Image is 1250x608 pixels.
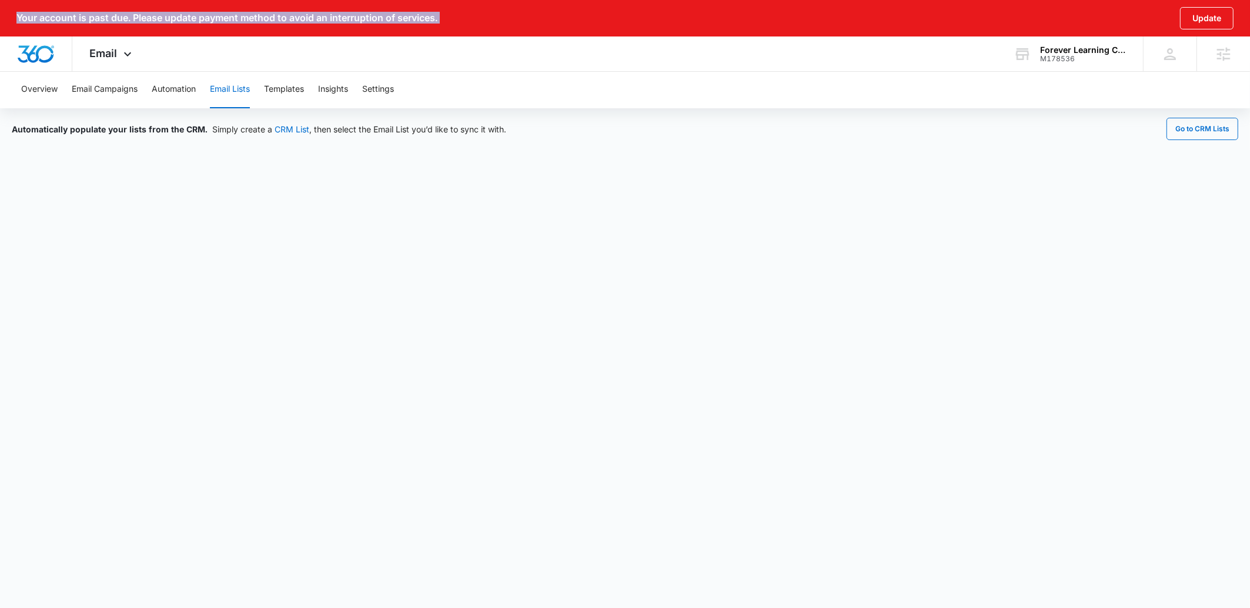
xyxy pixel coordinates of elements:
div: account id [1040,55,1126,63]
span: Automatically populate your lists from the CRM. [12,124,208,134]
div: Simply create a , then select the Email List you’d like to sync it with. [12,123,506,135]
button: Automation [152,71,196,108]
a: CRM List [275,124,309,134]
button: Email Lists [210,71,250,108]
button: Go to CRM Lists [1167,118,1238,140]
button: Email Campaigns [72,71,138,108]
button: Insights [318,71,348,108]
button: Update [1180,7,1234,29]
button: Overview [21,71,58,108]
button: Templates [264,71,304,108]
p: Your account is past due. Please update payment method to avoid an interruption of services. [16,12,437,24]
div: account name [1040,45,1126,55]
div: Email [72,36,152,71]
button: Settings [362,71,394,108]
span: Email [90,47,118,59]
